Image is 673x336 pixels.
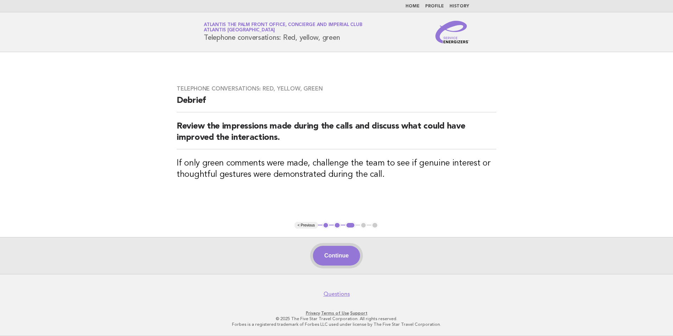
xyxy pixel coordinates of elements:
p: Forbes is a registered trademark of Forbes LLC used under license by The Five Star Travel Corpora... [121,322,552,327]
h3: If only green comments were made, challenge the team to see if genuine interest or thoughtful ges... [177,158,496,180]
p: © 2025 The Five Star Travel Corporation. All rights reserved. [121,316,552,322]
p: · · [121,310,552,316]
button: Continue [313,246,360,266]
button: < Previous [295,222,317,229]
button: 2 [334,222,341,229]
a: Home [405,4,420,8]
a: Profile [425,4,444,8]
a: History [449,4,469,8]
button: 3 [345,222,356,229]
h2: Review the impressions made during the calls and discuss what could have improved the interactions. [177,121,496,149]
img: Service Energizers [435,21,469,43]
h2: Debrief [177,95,496,112]
h3: Telephone conversations: Red, yellow, green [177,85,496,92]
span: Atlantis [GEOGRAPHIC_DATA] [204,28,275,33]
a: Privacy [306,311,320,316]
a: Terms of Use [321,311,349,316]
h1: Telephone conversations: Red, yellow, green [204,23,362,41]
a: Support [350,311,367,316]
a: Atlantis The Palm Front Office, Concierge and Imperial ClubAtlantis [GEOGRAPHIC_DATA] [204,23,362,32]
a: Questions [323,291,350,298]
button: 1 [322,222,329,229]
